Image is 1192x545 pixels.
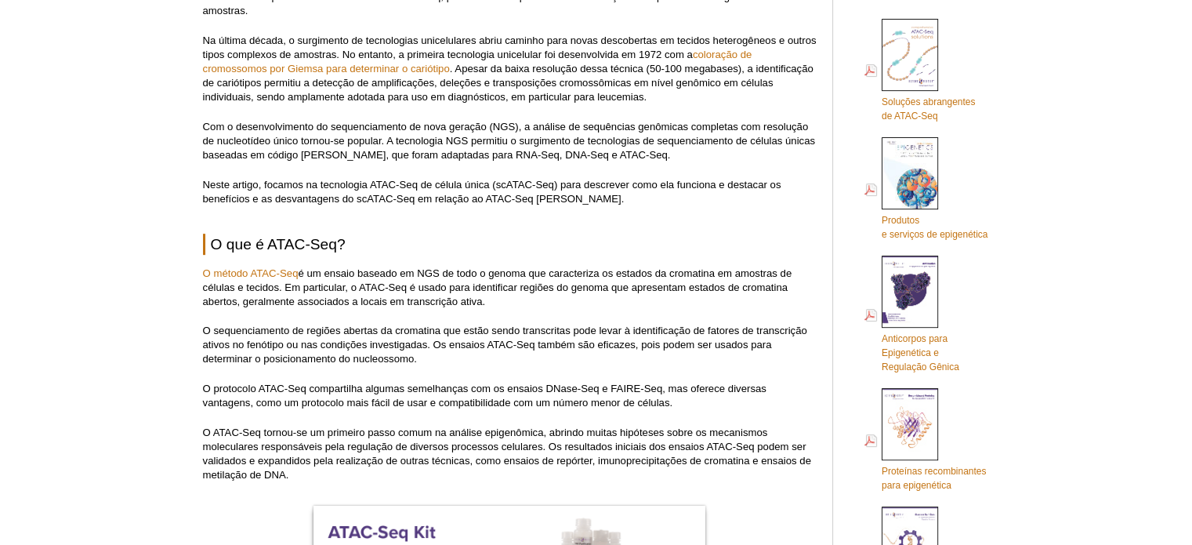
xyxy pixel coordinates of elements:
img: Epi_brochura_140604_capa_web_70x200 [882,137,938,209]
a: Soluções abrangentesde ATAC-Seq [864,17,975,125]
font: Anticorpos para [882,333,947,344]
a: O método ATAC-Seq [203,267,299,279]
font: Soluções abrangentes [882,96,975,107]
font: Epigenética e [882,347,939,358]
font: Proteínas recombinantes [882,466,986,477]
img: Soluções abrangentes de ATAC-Seq [882,19,938,92]
font: O sequenciamento de regiões abertas da cromatina que estão sendo transcritas pode levar à identif... [203,325,807,365]
font: Regulação Gênica [882,362,959,372]
a: Produtose serviços de epigenética [864,136,987,243]
img: Rec_prots_140604_capa_web_70x200 [882,388,938,460]
font: de ATAC-Seq [882,111,938,122]
img: Abs_epi_2015_capa_web_70x200 [882,256,938,328]
font: e serviços de epigenética [882,229,987,240]
font: . Apesar da baixa resolução dessa técnica (50-100 megabases), a identificação de cariótipos permi... [203,63,813,103]
font: para epigenética [882,480,951,491]
font: Neste artigo, focamos na tecnologia ATAC-Seq de célula única (scATAC-Seq) para descrever como ela... [203,179,781,205]
font: O ATAC-Seq tornou-se um primeiro passo comum na análise epigenômica, abrindo muitas hipóteses sob... [203,427,811,481]
font: O protocolo ATAC-Seq compartilha algumas semelhanças com os ensaios DNase-Seq e FAIRE-Seq, mas of... [203,383,766,409]
font: Produtos [882,215,919,226]
font: O que é ATAC-Seq? [211,236,346,253]
a: Anticorpos paraEpigenética eRegulação Gênica [864,254,959,376]
font: Na última década, o surgimento de tecnologias unicelulares abriu caminho para novas descobertas e... [203,35,817,60]
font: Com o desenvolvimento do sequenciamento de nova geração (NGS), a análise de sequências genômicas ... [203,121,816,161]
font: é um ensaio baseado em NGS de todo o genoma que caracteriza os estados da cromatina em amostras d... [203,267,792,307]
a: Proteínas recombinantespara epigenética [864,387,986,494]
a: coloração de cromossomos por Giemsa para determinar o cariótipo [203,49,752,74]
